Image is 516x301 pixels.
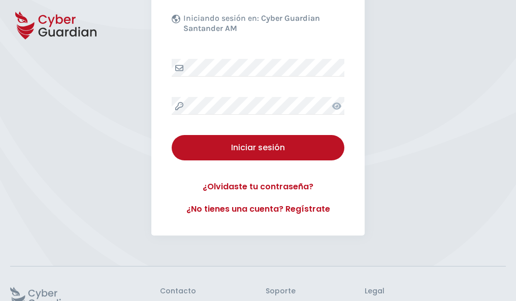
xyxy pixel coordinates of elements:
div: Iniciar sesión [179,142,337,154]
h3: Contacto [160,287,196,296]
button: Iniciar sesión [172,135,344,160]
h3: Soporte [266,287,296,296]
h3: Legal [365,287,506,296]
a: ¿Olvidaste tu contraseña? [172,181,344,193]
a: ¿No tienes una cuenta? Regístrate [172,203,344,215]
